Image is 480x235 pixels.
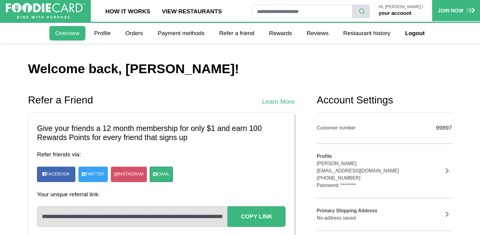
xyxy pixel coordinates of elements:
[227,206,286,227] button: Copy Link
[28,94,93,106] h2: Refer a Friend
[49,26,85,41] a: Overview
[317,124,414,132] div: Customer number
[423,121,452,135] div: 99897
[37,191,286,198] h4: Your unique referral link:
[88,26,117,41] a: Profile
[379,5,423,9] p: Hi, [PERSON_NAME] !
[118,171,143,178] span: Instagram
[46,171,70,176] span: Facebook
[317,154,332,159] b: Profile
[337,26,396,41] a: Restaurant history
[262,97,295,106] a: Learn More
[37,124,286,142] h3: Give your friends a 12 month membership for only $1 and earn 100 Rewards Points for every friend ...
[78,167,108,182] a: Twitter
[111,167,147,182] a: Instagram
[40,168,73,180] a: Facebook
[152,26,210,41] a: Payment methods
[352,5,370,18] button: search
[85,171,105,178] span: Twitter
[317,215,356,220] span: No address saved
[214,26,260,41] a: Refer a friend
[28,61,452,77] h1: Welcome back, [PERSON_NAME]!
[120,26,149,41] a: Orders
[301,26,334,41] a: Reviews
[150,167,173,182] a: Email
[317,208,377,213] b: Primary Shipping Address
[37,151,286,158] h4: Refer friends via:
[157,171,170,178] span: Email
[317,153,414,189] div: [PERSON_NAME] [EMAIL_ADDRESS][DOMAIN_NAME] [PHONE_NUMBER] Password: ********
[252,5,353,18] input: restaurant search
[379,10,411,16] a: your account
[263,26,298,41] a: Rewards
[6,3,85,19] img: FoodieCard; Eat, Drink, Save, Donate
[317,94,452,106] h2: Account Settings
[399,26,430,41] a: Logout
